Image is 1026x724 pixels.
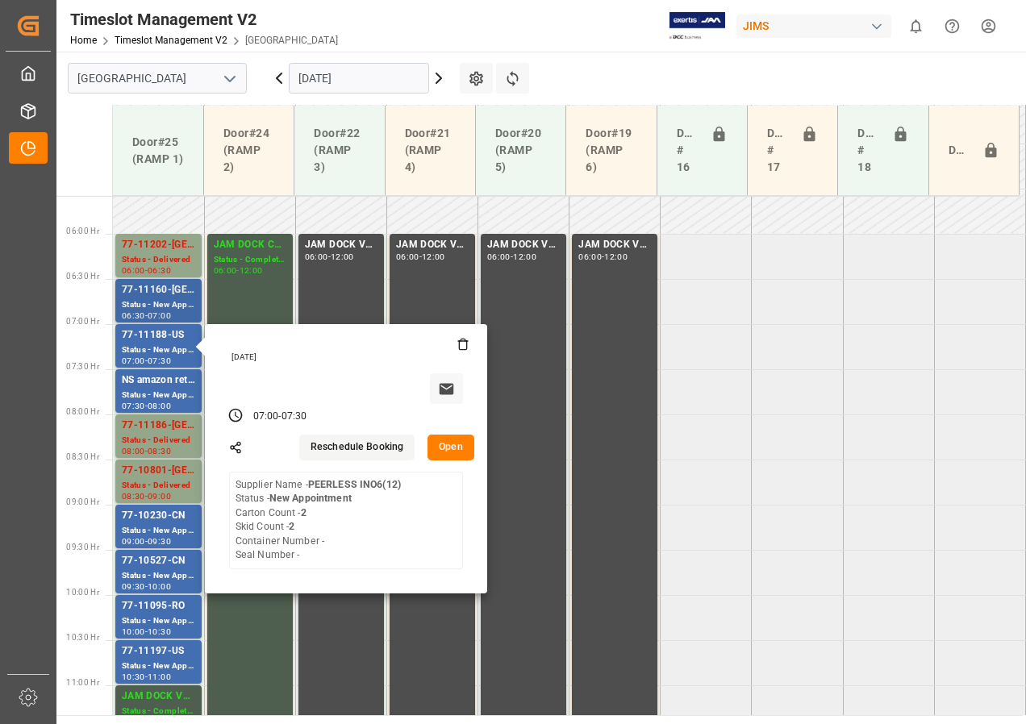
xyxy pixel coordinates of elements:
div: Doors # 18 [851,119,885,182]
span: 07:00 Hr [66,317,99,326]
div: Status - New Appointment [122,660,195,673]
div: 08:00 [122,447,145,455]
div: 77-10527-CN [122,553,195,569]
span: 08:00 Hr [66,407,99,416]
span: 09:30 Hr [66,543,99,551]
div: Status - New Appointment [122,298,195,312]
div: Door#24 (RAMP 2) [217,119,281,182]
span: 10:00 Hr [66,588,99,597]
span: 06:00 Hr [66,227,99,235]
div: 77-11160-[GEOGRAPHIC_DATA] [122,282,195,298]
span: 06:30 Hr [66,272,99,281]
button: Reschedule Booking [299,435,415,460]
div: 77-11188-US [122,327,195,343]
div: Status - New Appointment [122,524,195,538]
div: 07:00 [148,312,171,319]
div: Door#25 (RAMP 1) [126,127,190,174]
div: - [145,583,148,590]
div: 10:30 [122,673,145,680]
div: JIMS [736,15,891,38]
div: 06:00 [578,253,602,260]
span: 10:30 Hr [66,633,99,642]
div: 07:00 [253,410,279,424]
div: - [145,357,148,364]
div: 07:30 [282,410,307,424]
div: 12:00 [422,253,445,260]
div: Door#21 (RAMP 4) [398,119,462,182]
div: Supplier Name - Status - Carton Count - Skid Count - Container Number - Seal Number - [236,478,401,563]
button: JIMS [736,10,898,41]
div: - [145,402,148,410]
div: 08:30 [148,447,171,455]
div: 11:00 [148,673,171,680]
div: 09:00 [122,538,145,545]
div: NS amazon returns [122,372,195,389]
div: [DATE] [226,352,469,363]
span: 08:30 Hr [66,452,99,461]
div: - [145,312,148,319]
div: 07:00 [122,357,145,364]
div: Status - New Appointment [122,343,195,357]
div: Status - New Appointment [122,569,195,583]
div: 06:00 [305,253,328,260]
div: 08:30 [122,493,145,500]
span: 07:30 Hr [66,362,99,371]
div: 07:30 [122,402,145,410]
button: Open [427,435,474,460]
div: 77-11197-US [122,643,195,660]
input: DD-MM-YYYY [289,63,429,94]
div: - [145,267,148,274]
input: Type to search/select [68,63,247,94]
div: 09:30 [148,538,171,545]
div: 77-11202-[GEOGRAPHIC_DATA] [122,237,195,253]
b: 2 [301,507,307,518]
div: - [145,447,148,455]
div: 06:30 [148,267,171,274]
button: Help Center [934,8,970,44]
div: Status - Completed [122,705,195,718]
div: 77-11186-[GEOGRAPHIC_DATA] [122,418,195,434]
div: 06:00 [396,253,419,260]
div: - [328,253,331,260]
div: JAM DOCK CONTROL [214,237,286,253]
button: open menu [217,66,241,91]
div: 77-11095-RO [122,598,195,614]
div: Status - New Appointment [122,614,195,628]
b: New Appointment [269,493,352,504]
div: 77-10801-[GEOGRAPHIC_DATA] [122,463,195,479]
div: 10:00 [148,583,171,590]
div: Doors # 17 [761,119,795,182]
div: JAM DOCK VOLUME CONTROL [305,237,377,253]
div: JAM DOCK VOLUME CONTROL [487,237,560,253]
div: Status - New Appointment [122,389,195,402]
div: 09:30 [122,583,145,590]
div: JAM DOCK VOLUME CONTROL [396,237,469,253]
div: Door#23 [942,135,976,166]
div: 77-10230-CN [122,508,195,524]
a: Home [70,35,97,46]
div: Status - Delivered [122,434,195,447]
div: - [236,267,239,274]
div: Doors # 16 [670,119,704,182]
div: 12:00 [240,267,263,274]
span: 09:00 Hr [66,497,99,506]
div: Door#19 (RAMP 6) [579,119,643,182]
b: PEERLESS INO6(12) [308,479,401,490]
div: 06:00 [122,267,145,274]
div: - [145,538,148,545]
span: 11:00 Hr [66,678,99,687]
div: 10:00 [122,628,145,635]
div: JAM DOCK VOLUME CONTROL [578,237,651,253]
div: 09:00 [148,493,171,500]
div: - [145,493,148,500]
div: 08:00 [148,402,171,410]
div: Timeslot Management V2 [70,7,338,31]
div: - [511,253,513,260]
div: - [278,410,281,424]
div: - [602,253,604,260]
div: Door#20 (RAMP 5) [489,119,553,182]
div: 12:00 [513,253,536,260]
div: JAM DOCK VOLUME CONTROL [122,689,195,705]
div: Status - Delivered [122,479,195,493]
div: 06:00 [214,267,237,274]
